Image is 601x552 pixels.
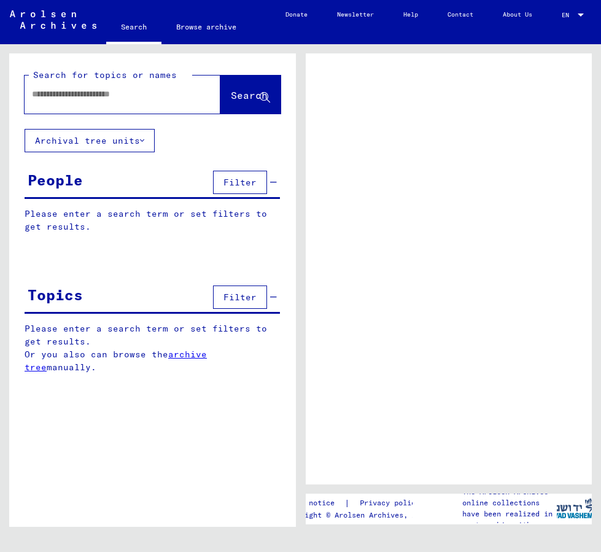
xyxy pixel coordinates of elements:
img: yv_logo.png [551,493,597,524]
p: Please enter a search term or set filters to get results. Or you also can browse the manually. [25,322,281,374]
span: Filter [223,292,257,303]
a: archive tree [25,349,207,373]
span: EN [562,12,575,18]
p: The Arolsen Archives online collections [462,486,556,508]
p: have been realized in partnership with [462,508,556,531]
mat-label: Search for topics or names [33,69,177,80]
a: Legal notice [283,497,344,510]
a: Browse archive [161,12,251,42]
div: | [283,497,435,510]
a: Search [106,12,161,44]
span: Search [231,89,268,101]
img: Arolsen_neg.svg [10,10,96,29]
button: Filter [213,286,267,309]
button: Filter [213,171,267,194]
div: Topics [28,284,83,306]
div: People [28,169,83,191]
span: Filter [223,177,257,188]
p: Please enter a search term or set filters to get results. [25,208,280,233]
button: Archival tree units [25,129,155,152]
a: Privacy policy [350,497,435,510]
button: Search [220,76,281,114]
p: Copyright © Arolsen Archives, 2021 [283,510,435,521]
